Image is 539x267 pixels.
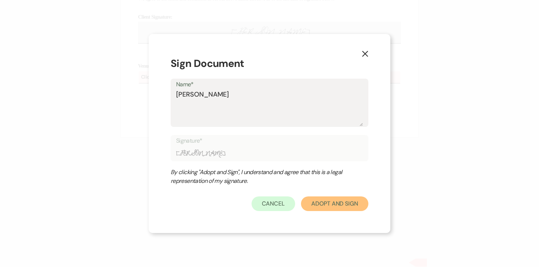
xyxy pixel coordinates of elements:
textarea: [PERSON_NAME] [176,90,363,126]
div: By clicking "Adopt and Sign", I understand and agree that this is a legal representation of my si... [171,168,354,185]
button: Cancel [252,196,295,211]
h1: Sign Document [171,56,368,71]
label: Signature* [176,136,363,146]
label: Name* [176,79,363,90]
button: Adopt And Sign [301,196,368,211]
